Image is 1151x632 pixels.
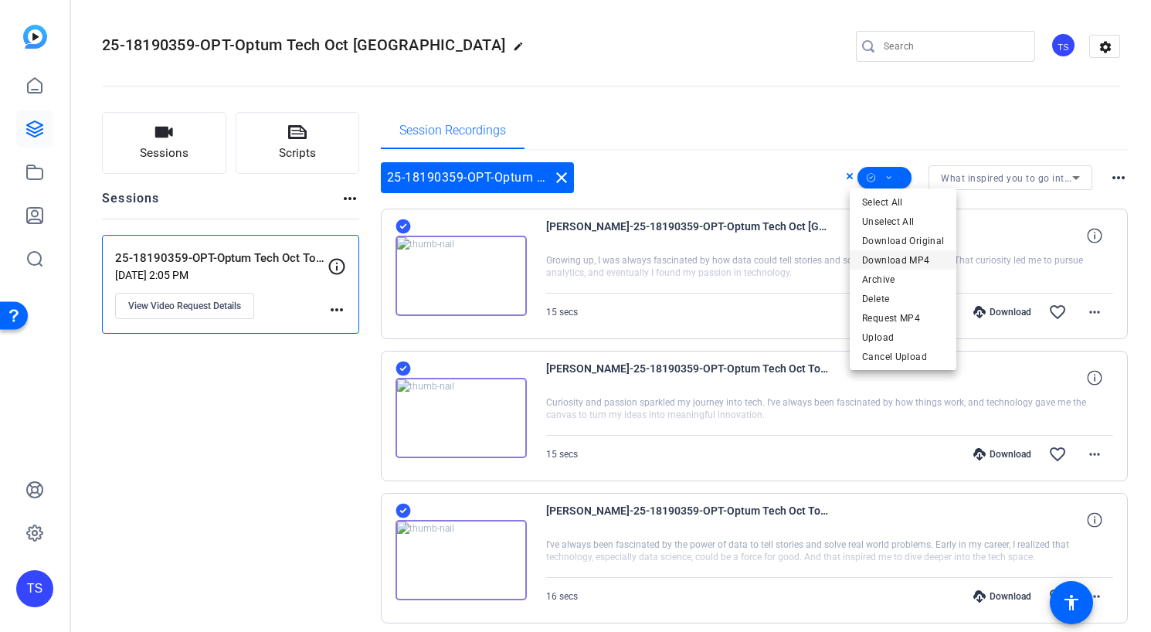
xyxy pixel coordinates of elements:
span: Select All [862,193,944,212]
span: Request MP4 [862,309,944,328]
span: Delete [862,290,944,308]
span: Unselect All [862,212,944,231]
span: Upload [862,328,944,347]
span: Cancel Upload [862,348,944,366]
span: Download MP4 [862,251,944,270]
span: Download Original [862,232,944,250]
span: Archive [862,270,944,289]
